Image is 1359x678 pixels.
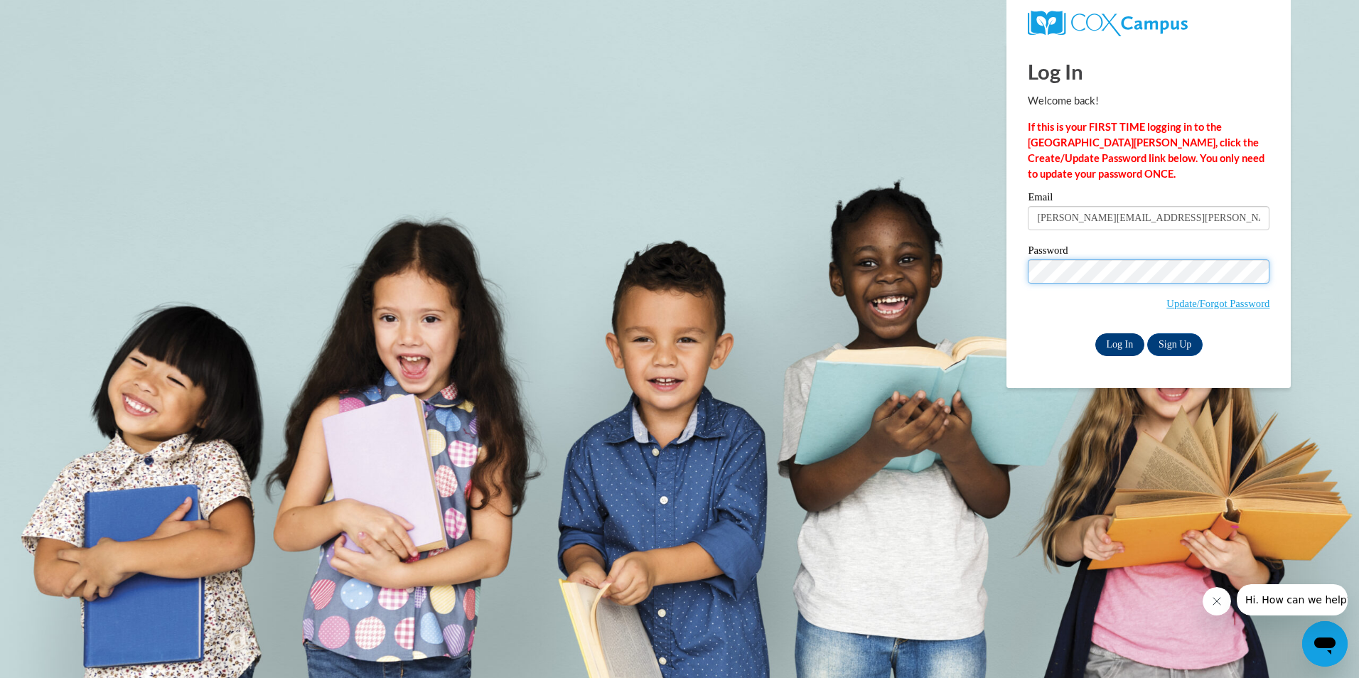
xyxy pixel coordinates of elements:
[1028,93,1269,109] p: Welcome back!
[1203,587,1231,615] iframe: Close message
[1166,298,1269,309] a: Update/Forgot Password
[1028,121,1264,180] strong: If this is your FIRST TIME logging in to the [GEOGRAPHIC_DATA][PERSON_NAME], click the Create/Upd...
[1028,57,1269,86] h1: Log In
[1028,192,1269,206] label: Email
[1237,584,1348,615] iframe: Message from company
[1028,11,1187,36] img: COX Campus
[1147,333,1203,356] a: Sign Up
[1302,621,1348,667] iframe: Button to launch messaging window
[1028,11,1269,36] a: COX Campus
[1095,333,1145,356] input: Log In
[1028,245,1269,259] label: Password
[9,10,115,21] span: Hi. How can we help?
